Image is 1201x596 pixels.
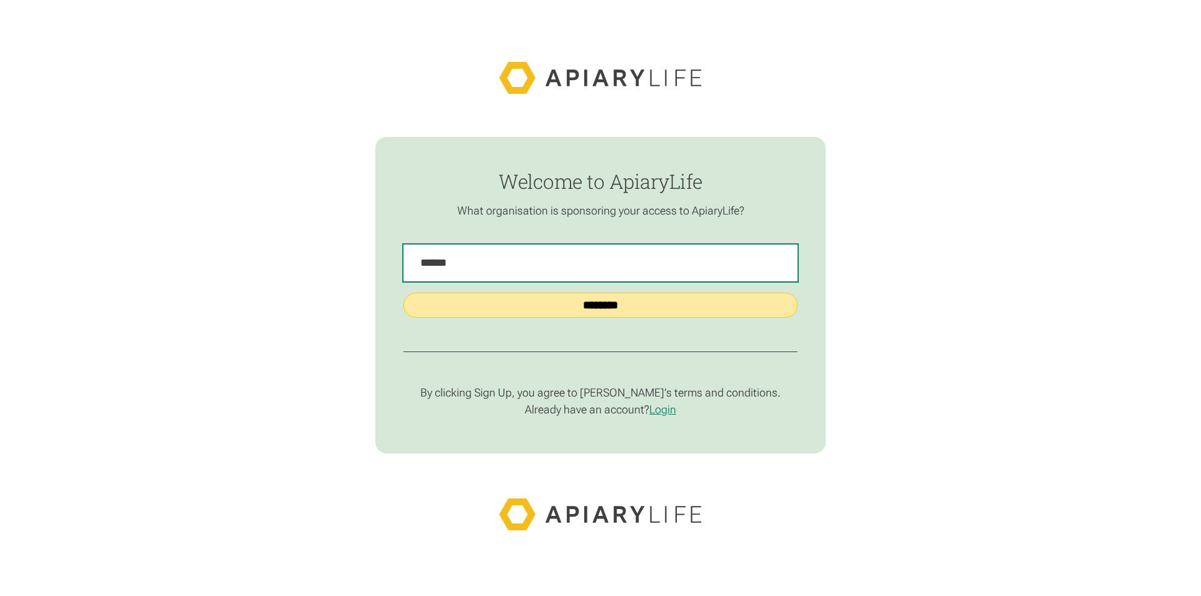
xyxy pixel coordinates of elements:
p: What organisation is sponsoring your access to ApiaryLife? [403,204,798,218]
h1: Welcome to ApiaryLife [403,171,798,193]
p: By clicking Sign Up, you agree to [PERSON_NAME]’s terms and conditions. [403,386,798,400]
p: Already have an account? [403,403,798,417]
form: find-employer [375,137,826,453]
a: Login [649,403,676,416]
